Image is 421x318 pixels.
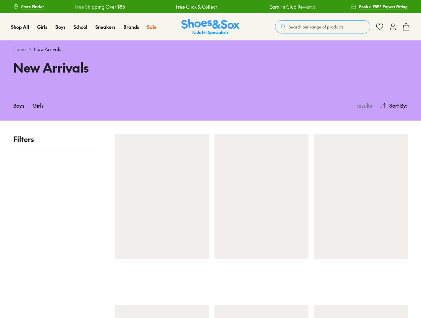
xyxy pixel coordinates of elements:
span: Search our range of products [289,24,343,30]
a: Sneakers [95,24,116,30]
a: Free Shipping Over $85 [74,3,125,10]
a: Girls [37,24,47,30]
span: Sort By [389,101,406,109]
button: Search our range of products [275,20,370,33]
a: Shop All [11,24,29,30]
a: Boys [55,24,66,30]
div: > [13,46,408,53]
p: Filters [13,134,102,145]
span: : [406,101,408,109]
a: Book a FREE Expert Fitting [351,1,408,13]
span: Store Finder [21,4,44,10]
button: Sort By: [380,98,408,113]
p: results [354,101,372,109]
a: Brands [123,24,139,30]
img: SNS_Logo_Responsive.svg [181,19,240,35]
a: Sale [147,24,157,30]
a: Home [13,46,26,53]
a: Free Click & Collect [175,3,216,10]
h1: New Arrivals [13,58,203,77]
span: Book a FREE Expert Fitting [359,4,408,10]
a: Boys [13,98,24,113]
a: Girls [32,98,44,113]
a: Shoes & Sox [181,19,240,35]
span: New Arrivals [34,46,61,53]
a: Earn Fit Club Rewards [269,3,315,10]
a: School [73,24,87,30]
a: Store Finder [13,1,44,13]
